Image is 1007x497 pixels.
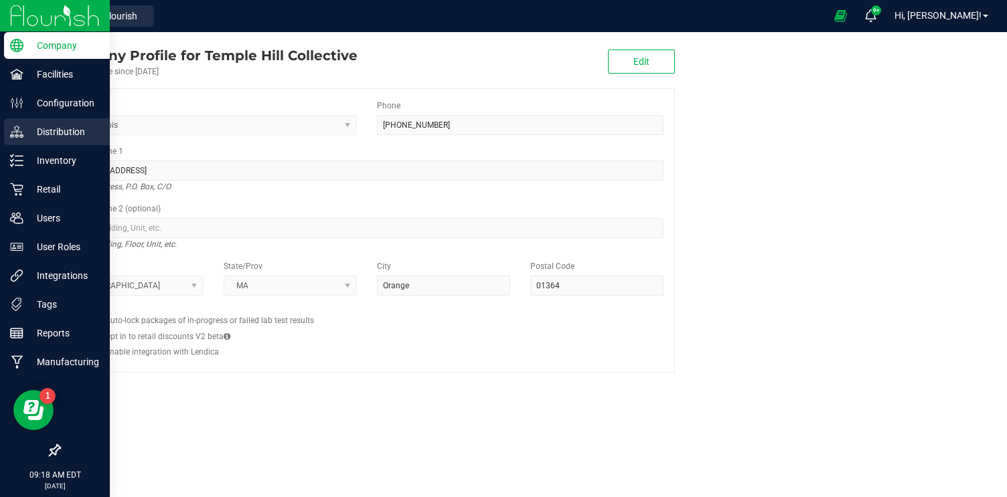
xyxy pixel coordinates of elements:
[23,210,104,226] p: Users
[23,354,104,370] p: Manufacturing
[224,260,262,272] label: State/Prov
[377,260,391,272] label: City
[105,314,314,326] label: Auto-lock packages of in-progress or failed lab test results
[377,100,400,112] label: Phone
[23,153,104,169] p: Inventory
[70,236,177,252] i: Suite, Building, Floor, Unit, etc.
[23,296,104,312] p: Tags
[105,346,219,358] label: Enable integration with Lendica
[70,179,171,195] i: Street address, P.O. Box, C/O
[59,45,358,66] div: Temple Hill Collective
[10,154,23,167] inline-svg: Inventory
[10,68,23,81] inline-svg: Facilities
[10,298,23,311] inline-svg: Tags
[40,388,56,404] iframe: Resource center unread badge
[10,183,23,196] inline-svg: Retail
[608,49,675,74] button: Edit
[70,161,664,181] input: Address
[70,203,161,215] label: Address Line 2 (optional)
[23,325,104,341] p: Reports
[530,276,664,296] input: Postal Code
[6,481,104,491] p: [DATE]
[377,115,664,135] input: (123) 456-7890
[70,306,664,314] h2: Configs
[10,96,23,110] inline-svg: Configuration
[105,330,230,342] label: Opt in to retail discounts V2 beta
[895,10,982,21] span: Hi, [PERSON_NAME]!
[633,56,649,67] span: Edit
[23,268,104,284] p: Integrations
[826,3,856,29] span: Open Ecommerce Menu
[23,124,104,140] p: Distribution
[23,37,104,54] p: Company
[10,39,23,52] inline-svg: Company
[13,390,54,430] iframe: Resource center
[59,66,358,78] div: Account active since [DATE]
[10,125,23,138] inline-svg: Distribution
[6,469,104,481] p: 09:18 AM EDT
[377,276,510,296] input: City
[10,326,23,340] inline-svg: Reports
[10,240,23,254] inline-svg: User Roles
[10,211,23,225] inline-svg: Users
[23,66,104,82] p: Facilities
[873,8,879,13] span: 9+
[70,218,664,238] input: Suite, Building, Unit, etc.
[10,269,23,282] inline-svg: Integrations
[23,181,104,197] p: Retail
[23,95,104,111] p: Configuration
[10,355,23,369] inline-svg: Manufacturing
[23,239,104,255] p: User Roles
[530,260,574,272] label: Postal Code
